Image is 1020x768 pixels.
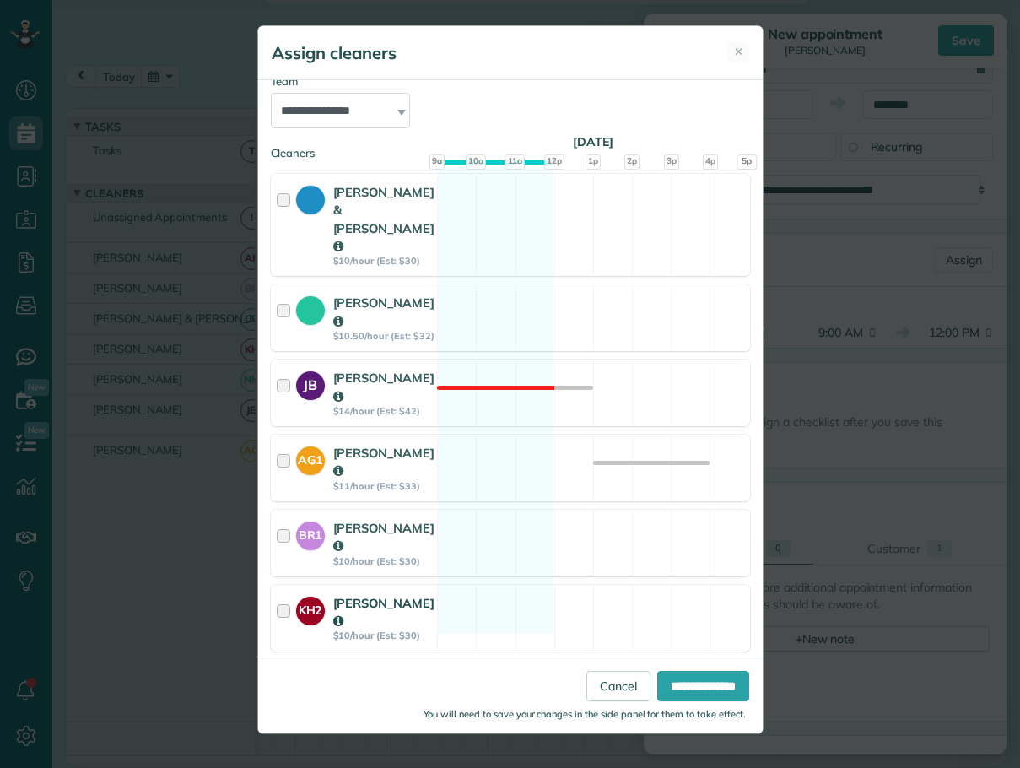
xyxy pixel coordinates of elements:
[296,597,325,619] strong: KH2
[333,445,435,479] strong: [PERSON_NAME]
[333,520,435,554] strong: [PERSON_NAME]
[333,184,435,254] strong: [PERSON_NAME] & [PERSON_NAME]
[333,405,435,417] strong: $14/hour (Est: $42)
[296,446,325,469] strong: AG1
[333,555,435,567] strong: $10/hour (Est: $30)
[333,255,435,267] strong: $10/hour (Est: $30)
[424,708,746,720] small: You will need to save your changes in the side panel for them to take effect.
[271,145,750,150] div: Cleaners
[333,295,435,328] strong: [PERSON_NAME]
[333,595,435,629] strong: [PERSON_NAME]
[586,671,650,701] a: Cancel
[734,44,743,60] span: ✕
[333,370,435,403] strong: [PERSON_NAME]
[296,522,325,544] strong: BR1
[272,41,397,65] h5: Assign cleaners
[333,330,435,342] strong: $10.50/hour (Est: $32)
[296,371,325,395] strong: JB
[271,73,750,89] div: Team
[333,630,435,641] strong: $10/hour (Est: $30)
[333,480,435,492] strong: $11/hour (Est: $33)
